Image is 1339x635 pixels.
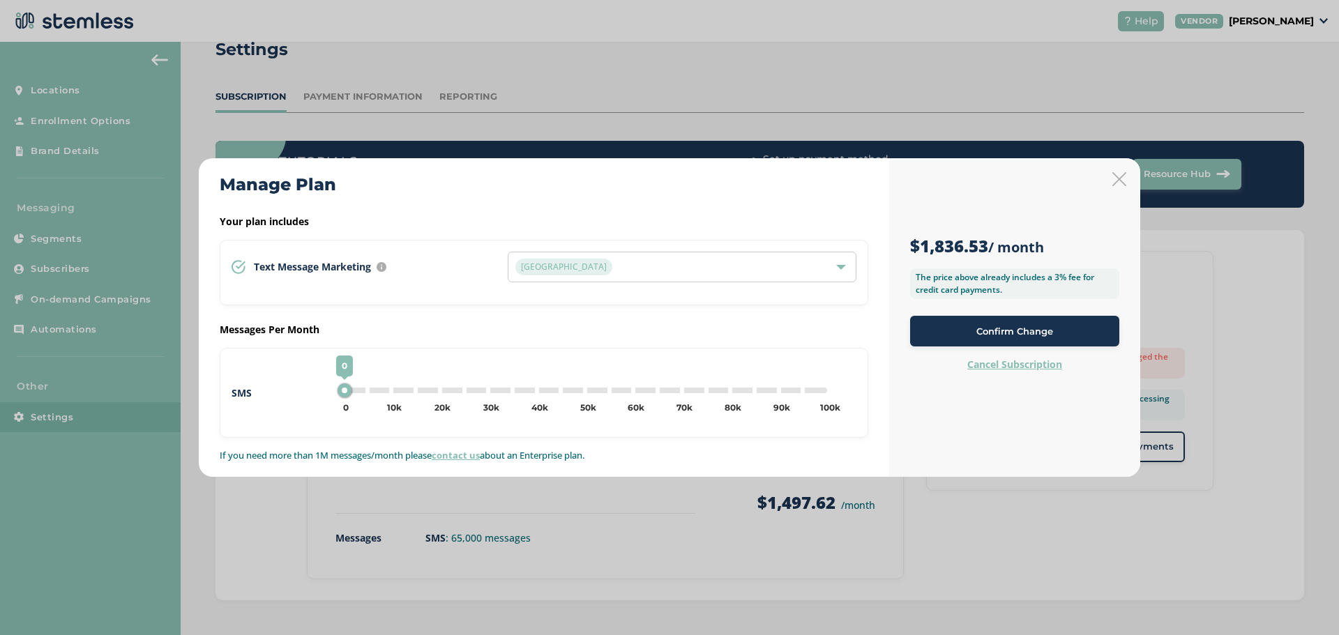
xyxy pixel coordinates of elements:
[343,401,349,414] div: 0
[483,401,499,414] div: 30k
[531,401,548,414] div: 40k
[976,325,1053,339] span: Confirm Change
[220,172,336,197] h2: Manage Plan
[434,401,451,414] div: 20k
[910,316,1119,346] button: Confirm Change
[336,355,353,376] span: 0
[910,235,1119,257] h3: / month
[515,259,612,275] span: [GEOGRAPHIC_DATA]
[220,322,868,337] label: Messages Per Month
[377,262,386,272] img: icon-info-236977d2.svg
[220,449,868,463] p: If you need more than 1M messages/month please about an Enterprise plan.
[773,401,790,414] div: 90k
[1269,568,1339,635] iframe: Chat Widget
[580,401,596,414] div: 50k
[220,214,868,229] label: Your plan includes
[676,401,693,414] div: 70k
[820,401,840,414] div: 100k
[628,401,644,414] div: 60k
[967,358,1062,372] label: Cancel Subscription
[432,449,480,461] a: contact us
[387,401,402,414] div: 10k
[254,262,371,272] span: Text Message Marketing
[725,401,741,414] div: 80k
[910,268,1119,299] label: The price above already includes a 3% fee for credit card payments.
[232,385,326,400] label: SMS
[910,234,988,257] strong: $1,836.53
